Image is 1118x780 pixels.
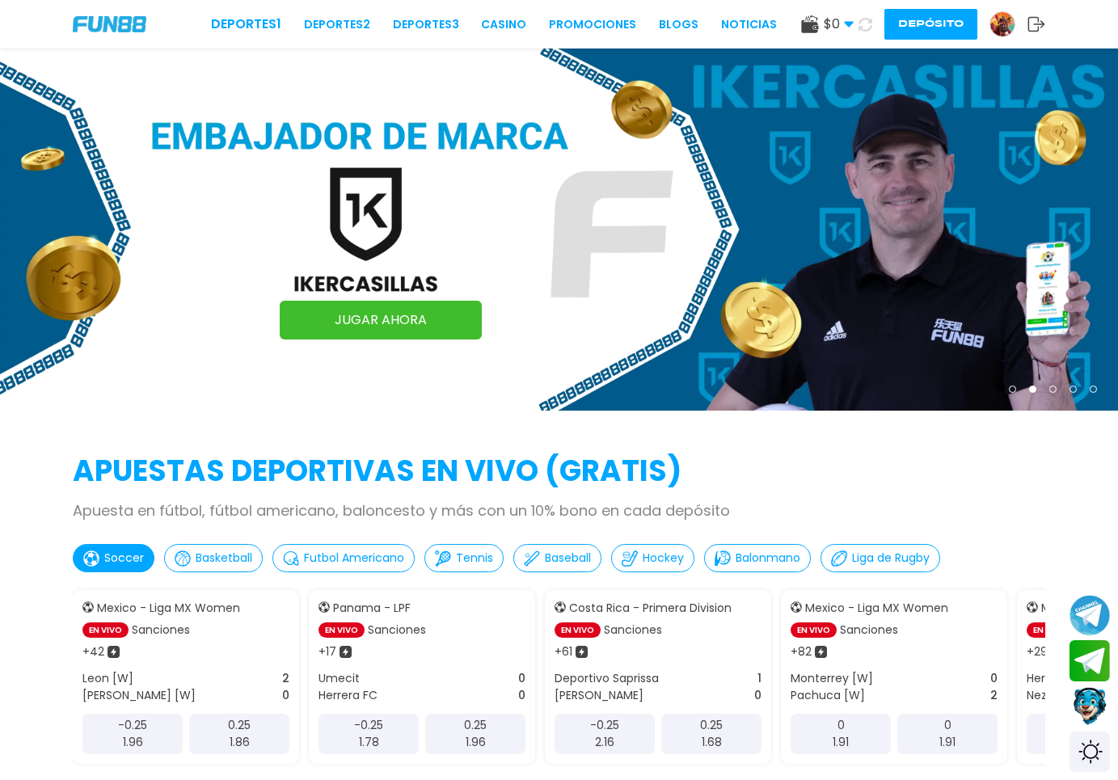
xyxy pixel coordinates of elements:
p: 0.25 [464,717,487,734]
p: EN VIVO [1027,622,1073,638]
p: EN VIVO [82,622,129,638]
p: Deportivo Saprissa [555,670,659,687]
p: 1 [757,670,762,687]
a: CASINO [481,16,526,33]
p: 0 [754,687,762,704]
p: Basketball [196,550,252,567]
a: Deportes2 [304,16,370,33]
p: Futbol Americano [304,550,404,567]
button: Baseball [513,544,601,572]
p: 1.96 [466,734,486,751]
a: Promociones [549,16,636,33]
button: Balonmano [704,544,811,572]
p: + 17 [319,643,336,660]
button: Depósito [884,9,977,40]
p: 1.68 [702,734,722,751]
p: Apuesta en fútbol, fútbol americano, baloncesto y más con un 10% bono en cada depósito [73,500,1045,521]
p: 0 [518,687,525,704]
button: Join telegram [1069,640,1110,682]
button: Soccer [73,544,154,572]
button: Contact customer service [1069,685,1110,727]
a: Deportes1 [211,15,281,34]
p: 2.16 [595,734,614,751]
p: 1.91 [939,734,956,751]
p: Hockey [643,550,684,567]
p: Sanciones [368,622,426,639]
button: Futbol Americano [272,544,415,572]
p: Mexico - Liga MX Women [805,600,948,617]
div: Switch theme [1069,732,1110,772]
p: Neza FC [1027,687,1072,704]
a: JUGAR AHORA [280,301,482,339]
p: Pachuca [W] [791,687,865,704]
p: Baseball [545,550,591,567]
p: Balonmano [736,550,800,567]
p: Umecit [319,670,360,687]
p: EN VIVO [555,622,601,638]
p: Costa Rica - Primera Division [569,600,732,617]
button: Hockey [611,544,694,572]
p: Leon [W] [82,670,133,687]
p: + 61 [555,643,572,660]
p: EN VIVO [319,622,365,638]
p: 0 [990,670,998,687]
img: Company Logo [73,16,146,32]
p: Tennis [456,550,493,567]
p: Soccer [104,550,144,567]
p: Sanciones [132,622,190,639]
p: 1.86 [230,734,250,751]
p: Liga de Rugby [852,550,930,567]
a: BLOGS [659,16,698,33]
a: NOTICIAS [721,16,777,33]
button: Tennis [424,544,504,572]
span: $ 0 [824,15,854,34]
p: 1.78 [359,734,379,751]
p: 0 [282,687,289,704]
p: Mexico - Liga MX Women [97,600,240,617]
p: Monterrey [W] [791,670,873,687]
p: Panama - LPF [333,600,411,617]
p: 0.25 [228,717,251,734]
p: + 42 [82,643,104,660]
p: [PERSON_NAME] [W] [82,687,196,704]
p: Sanciones [840,622,898,639]
p: -0.25 [354,717,383,734]
button: Basketball [164,544,263,572]
p: Sanciones [604,622,662,639]
p: 1.96 [123,734,143,751]
a: Avatar [989,11,1027,37]
p: 0 [944,717,951,734]
button: Liga de Rugby [821,544,940,572]
p: [PERSON_NAME] [555,687,643,704]
p: Herrera FC [319,687,378,704]
img: Avatar [990,12,1015,36]
p: 2 [282,670,289,687]
p: + 29 [1027,643,1048,660]
h2: APUESTAS DEPORTIVAS EN VIVO (gratis) [73,449,1045,493]
p: 0 [518,670,525,687]
p: -0.25 [590,717,619,734]
a: Deportes3 [393,16,459,33]
button: Join telegram channel [1069,594,1110,636]
p: -0.25 [118,717,147,734]
p: + 82 [791,643,812,660]
p: 1.91 [833,734,849,751]
p: 0 [837,717,845,734]
p: EN VIVO [791,622,837,638]
p: 0.25 [700,717,723,734]
p: 2 [990,687,998,704]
